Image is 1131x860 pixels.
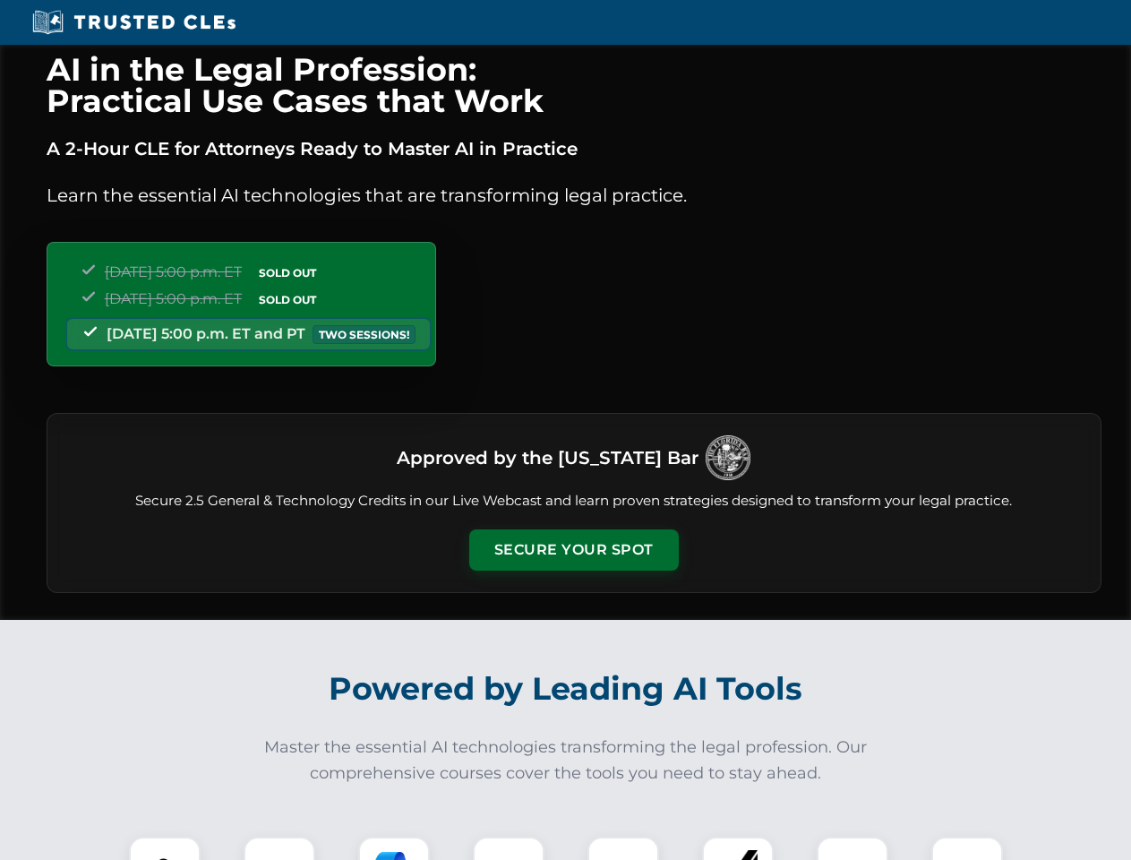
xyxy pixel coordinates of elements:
button: Secure Your Spot [469,529,679,571]
p: Learn the essential AI technologies that are transforming legal practice. [47,181,1101,210]
p: A 2-Hour CLE for Attorneys Ready to Master AI in Practice [47,134,1101,163]
span: [DATE] 5:00 p.m. ET [105,290,242,307]
h1: AI in the Legal Profession: Practical Use Cases that Work [47,54,1101,116]
h2: Powered by Leading AI Tools [70,658,1062,720]
span: SOLD OUT [253,290,322,309]
span: [DATE] 5:00 p.m. ET [105,263,242,280]
p: Master the essential AI technologies transforming the legal profession. Our comprehensive courses... [253,735,879,787]
img: Trusted CLEs [27,9,241,36]
span: SOLD OUT [253,263,322,282]
h3: Approved by the [US_STATE] Bar [397,442,698,474]
p: Secure 2.5 General & Technology Credits in our Live Webcast and learn proven strategies designed ... [69,491,1079,512]
img: Logo [706,435,750,480]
